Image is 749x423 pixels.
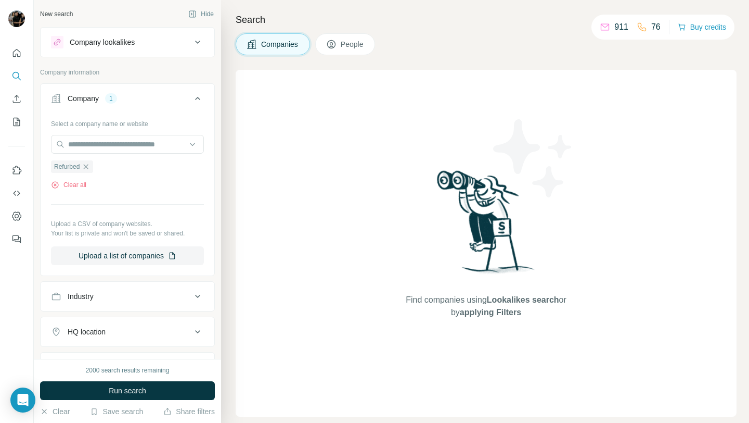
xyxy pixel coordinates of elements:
p: Company information [40,68,215,77]
button: Company1 [41,86,214,115]
div: Company [68,93,99,104]
span: People [341,39,365,49]
div: Open Intercom Messenger [10,388,35,413]
button: Use Surfe on LinkedIn [8,161,25,180]
button: Run search [40,381,215,400]
button: Feedback [8,230,25,248]
h4: Search [236,13,737,27]
button: Enrich CSV [8,90,25,108]
img: Avatar [8,10,25,27]
button: Hide [181,6,221,22]
p: Your list is private and won't be saved or shared. [51,229,204,238]
button: Dashboard [8,207,25,226]
button: HQ location [41,319,214,344]
span: Companies [261,39,299,49]
button: Upload a list of companies [51,246,204,265]
p: 911 [614,21,628,33]
button: Clear [40,406,70,417]
button: My lists [8,113,25,131]
div: Company lookalikes [70,37,135,47]
button: Buy credits [678,20,726,34]
div: Select a company name or website [51,115,204,129]
button: Industry [41,284,214,309]
div: New search [40,9,73,19]
button: Save search [90,406,143,417]
button: Use Surfe API [8,184,25,203]
div: Industry [68,291,94,302]
img: Surfe Illustration - Woman searching with binoculars [432,168,540,284]
button: Clear all [51,180,86,190]
img: Surfe Illustration - Stars [486,111,580,205]
button: Search [8,67,25,85]
p: 76 [651,21,661,33]
div: 2000 search results remaining [86,366,170,375]
span: Find companies using or by [403,294,569,319]
span: Refurbed [54,162,80,171]
button: Annual revenue ($) [41,355,214,380]
span: Lookalikes search [487,295,559,304]
button: Share filters [163,406,215,417]
span: applying Filters [460,308,521,317]
div: HQ location [68,327,106,337]
div: 1 [105,94,117,103]
button: Company lookalikes [41,30,214,55]
p: Upload a CSV of company websites. [51,219,204,229]
span: Run search [109,385,146,396]
button: Quick start [8,44,25,63]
